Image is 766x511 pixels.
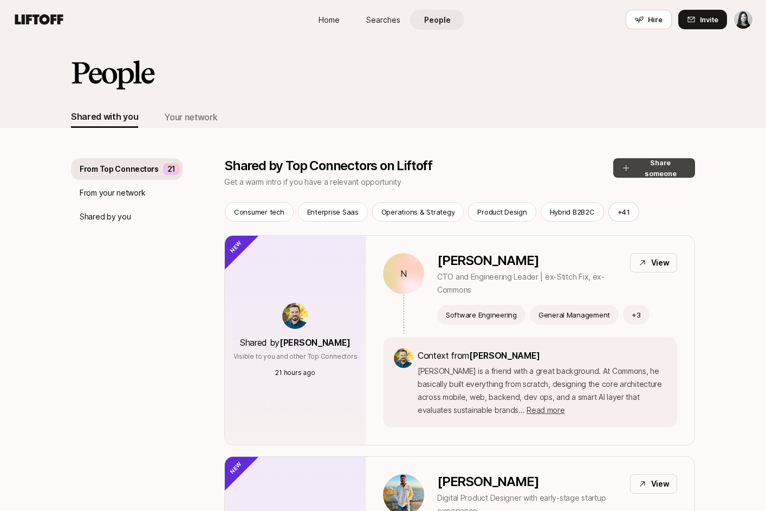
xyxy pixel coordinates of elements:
button: Share someone [613,158,695,178]
p: Hybrid B2B2C [550,206,595,217]
div: Your network [164,110,217,124]
p: View [651,256,670,269]
span: Invite [700,14,718,25]
p: 21 hours ago [275,368,315,378]
p: Software Engineering [446,309,517,320]
h2: People [71,56,153,89]
span: [PERSON_NAME] [280,337,350,348]
button: +41 [608,202,639,222]
p: Product Design [477,206,527,217]
p: Context from [418,348,666,363]
p: Get a warm intro if you have a relevant opportunity [224,176,613,189]
div: New [206,438,260,492]
img: 94ddba96_162a_4062_a6fe_bdab82155b16.jpg [282,303,308,329]
span: People [424,14,451,25]
button: +3 [623,305,650,325]
button: Shared with you [71,106,138,128]
p: Consumer tech [234,206,284,217]
div: Shared with you [71,109,138,124]
img: 94ddba96_162a_4062_a6fe_bdab82155b16.jpg [394,348,413,368]
p: N [400,267,407,280]
div: New [206,217,260,271]
a: Shared by[PERSON_NAME]Visible to you and other Top Connectors21 hours agoN[PERSON_NAME]CTO and En... [224,235,695,445]
span: Home [319,14,340,25]
button: Your network [164,106,217,128]
a: Searches [356,10,410,30]
img: Stacy La [734,10,752,29]
p: [PERSON_NAME] [437,253,621,268]
button: Hire [626,10,672,29]
p: CTO and Engineering Leader | ex-Stitch Fix, ex-Commons [437,270,621,296]
p: Shared by you [80,210,131,223]
p: Visible to you and other Top Connectors [233,352,358,361]
p: From your network [80,186,145,199]
button: Stacy La [733,10,753,29]
p: View [651,477,670,490]
p: From Top Connectors [80,163,159,176]
a: People [410,10,464,30]
button: Invite [678,10,727,29]
span: Hire [648,14,663,25]
p: [PERSON_NAME] [437,474,621,489]
p: 21 [167,163,176,176]
p: Shared by Top Connectors on Liftoff [224,158,613,173]
p: Shared by [240,335,350,350]
p: Operations & Strategy [381,206,455,217]
span: Searches [366,14,400,25]
p: General Management [538,309,610,320]
span: [PERSON_NAME] [469,350,540,361]
span: Read more [527,405,564,415]
p: [PERSON_NAME] is a friend with a great background. At Commons, he basically built everything from... [418,365,666,417]
a: Home [302,10,356,30]
p: Enterprise Saas [307,206,359,217]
